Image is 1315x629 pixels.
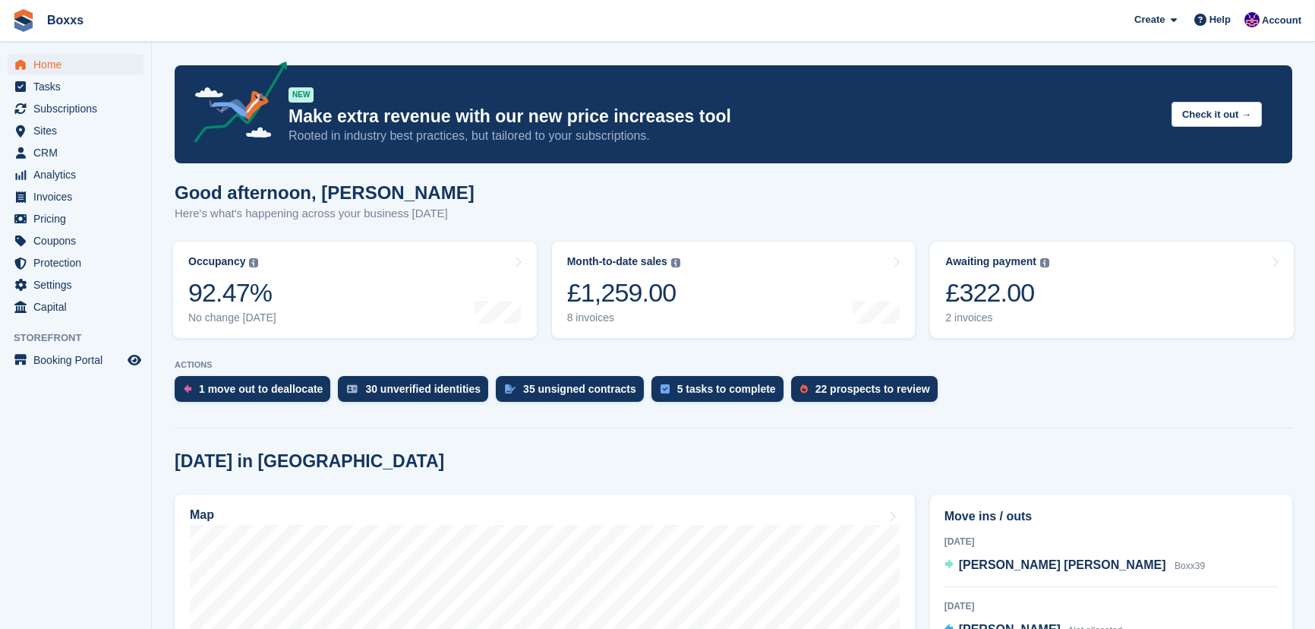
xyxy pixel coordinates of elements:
a: menu [8,230,143,251]
a: menu [8,208,143,229]
a: 35 unsigned contracts [496,376,651,409]
h2: Move ins / outs [944,507,1278,526]
img: price-adjustments-announcement-icon-8257ccfd72463d97f412b2fc003d46551f7dbcb40ab6d574587a9cd5c0d94... [181,62,288,148]
span: Subscriptions [33,98,125,119]
img: icon-info-grey-7440780725fd019a000dd9b08b2336e03edf1995a4989e88bcd33f0948082b44.svg [671,258,680,267]
a: menu [8,142,143,163]
img: move_outs_to_deallocate_icon-f764333ba52eb49d3ac5e1228854f67142a1ed5810a6f6cc68b1a99e826820c5.svg [184,384,191,394]
div: [DATE] [944,535,1278,548]
a: 30 unverified identities [338,376,496,409]
a: menu [8,164,143,185]
span: Storefront [14,330,151,346]
button: Check it out → [1172,102,1262,127]
span: Protection [33,252,125,273]
div: 35 unsigned contracts [523,383,636,395]
a: menu [8,120,143,141]
span: Home [33,54,125,75]
p: ACTIONS [175,360,1292,370]
span: Pricing [33,208,125,229]
a: menu [8,296,143,318]
a: 22 prospects to review [791,376,945,409]
img: verify_identity-adf6edd0f0f0b5bbfe63781bf79b02c33cf7c696d77639b501bdc392416b5a36.svg [347,384,358,394]
div: 1 move out to deallocate [199,383,323,395]
div: 8 invoices [567,311,680,324]
h2: Map [190,508,214,522]
div: £322.00 [945,277,1049,308]
div: 2 invoices [945,311,1049,324]
img: prospect-51fa495bee0391a8d652442698ab0144808aea92771e9ea1ae160a38d050c398.svg [800,384,808,394]
h2: [DATE] in [GEOGRAPHIC_DATA] [175,451,444,472]
a: menu [8,98,143,119]
div: £1,259.00 [567,277,680,308]
span: Account [1262,13,1301,28]
img: Jamie Malcolm [1244,12,1260,27]
h1: Good afternoon, [PERSON_NAME] [175,182,475,203]
a: Preview store [125,351,143,369]
p: Here's what's happening across your business [DATE] [175,205,475,223]
div: 22 prospects to review [815,383,930,395]
img: task-75834270c22a3079a89374b754ae025e5fb1db73e45f91037f5363f120a921f8.svg [661,384,670,394]
a: Occupancy 92.47% No change [DATE] [173,242,537,338]
img: icon-info-grey-7440780725fd019a000dd9b08b2336e03edf1995a4989e88bcd33f0948082b44.svg [249,258,258,267]
div: 5 tasks to complete [677,383,776,395]
a: 1 move out to deallocate [175,376,338,409]
span: [PERSON_NAME] [PERSON_NAME] [959,558,1166,571]
span: Settings [33,274,125,296]
a: Boxxs [41,8,90,33]
span: Coupons [33,230,125,251]
a: menu [8,349,143,371]
div: No change [DATE] [188,311,276,324]
span: Analytics [33,164,125,185]
span: Tasks [33,76,125,97]
a: Month-to-date sales £1,259.00 8 invoices [552,242,916,338]
div: Month-to-date sales [567,255,667,268]
img: icon-info-grey-7440780725fd019a000dd9b08b2336e03edf1995a4989e88bcd33f0948082b44.svg [1040,258,1049,267]
img: contract_signature_icon-13c848040528278c33f63329250d36e43548de30e8caae1d1a13099fd9432cc5.svg [505,384,516,394]
a: menu [8,76,143,97]
a: 5 tasks to complete [651,376,791,409]
p: Rooted in industry best practices, but tailored to your subscriptions. [289,128,1159,144]
div: 92.47% [188,277,276,308]
div: Awaiting payment [945,255,1036,268]
span: Create [1134,12,1165,27]
span: Booking Portal [33,349,125,371]
span: CRM [33,142,125,163]
div: [DATE] [944,599,1278,613]
span: Capital [33,296,125,318]
div: NEW [289,87,314,103]
a: menu [8,186,143,207]
p: Make extra revenue with our new price increases tool [289,106,1159,128]
a: Awaiting payment £322.00 2 invoices [930,242,1294,338]
div: Occupancy [188,255,245,268]
img: stora-icon-8386f47178a22dfd0bd8f6a31ec36ba5ce8667c1dd55bd0f319d3a0aa187defe.svg [12,9,35,32]
a: [PERSON_NAME] [PERSON_NAME] Boxx39 [944,556,1205,576]
a: menu [8,274,143,296]
span: Help [1209,12,1231,27]
a: menu [8,54,143,75]
span: Sites [33,120,125,141]
a: menu [8,252,143,273]
span: Invoices [33,186,125,207]
span: Boxx39 [1175,561,1205,571]
div: 30 unverified identities [365,383,481,395]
